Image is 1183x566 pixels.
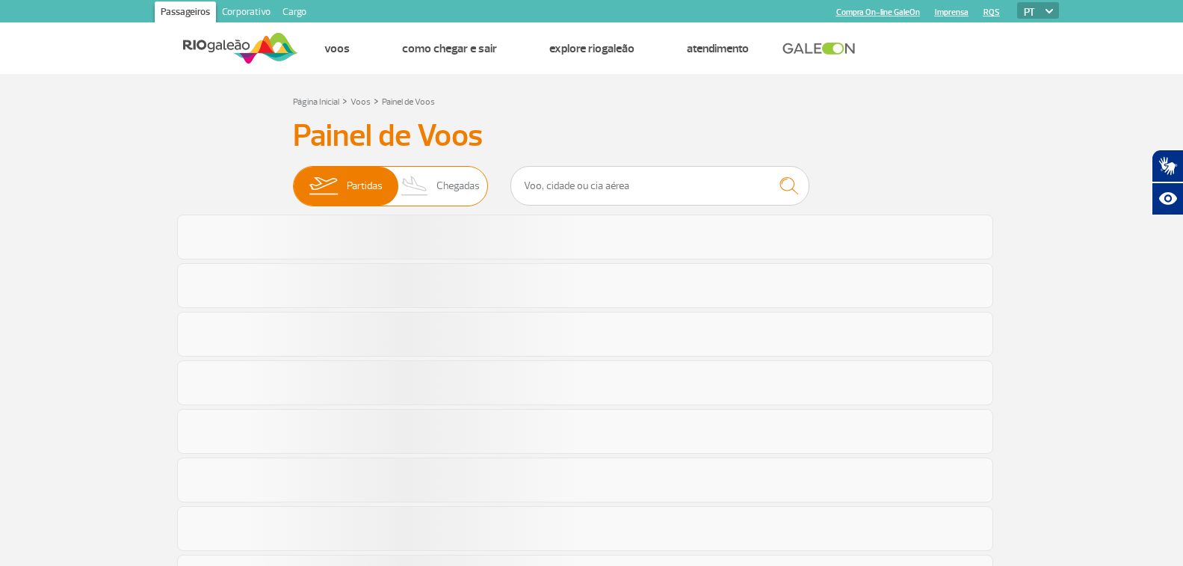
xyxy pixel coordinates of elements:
[510,166,809,206] input: Voo, cidade ou cia aérea
[155,1,216,25] a: Passageiros
[382,96,435,108] a: Painel de Voos
[293,117,891,155] h3: Painel de Voos
[216,1,277,25] a: Corporativo
[350,96,371,108] a: Voos
[393,167,437,206] img: slider-desembarque
[342,92,348,109] a: >
[1152,150,1183,215] div: Plugin de acessibilidade da Hand Talk.
[1152,150,1183,182] button: Abrir tradutor de língua de sinais.
[983,7,1000,17] a: RQS
[935,7,969,17] a: Imprensa
[324,41,350,56] a: Voos
[402,41,497,56] a: Como chegar e sair
[300,167,347,206] img: slider-embarque
[687,41,749,56] a: Atendimento
[293,96,339,108] a: Página Inicial
[347,167,383,206] span: Partidas
[1152,182,1183,215] button: Abrir recursos assistivos.
[374,92,379,109] a: >
[436,167,480,206] span: Chegadas
[277,1,312,25] a: Cargo
[549,41,634,56] a: Explore RIOgaleão
[836,7,920,17] a: Compra On-line GaleOn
